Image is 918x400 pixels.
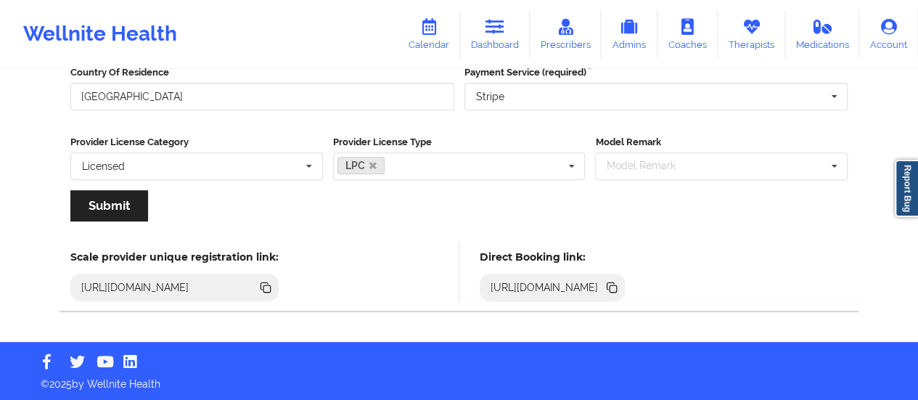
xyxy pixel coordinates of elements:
a: Report Bug [895,160,918,217]
div: [URL][DOMAIN_NAME] [485,280,605,295]
div: Model Remark [602,158,696,174]
div: Licensed [82,161,125,171]
label: Model Remark [595,135,848,150]
a: Therapists [718,10,785,58]
a: LPC [337,157,385,174]
div: Stripe [476,91,504,102]
a: Dashboard [460,10,530,58]
p: © 2025 by Wellnite Health [30,367,888,391]
h5: Scale provider unique registration link: [70,250,279,264]
a: Prescribers [530,10,602,58]
h5: Direct Booking link: [480,250,626,264]
label: Payment Service (required) [464,65,848,80]
div: [URL][DOMAIN_NAME] [75,280,195,295]
a: Calendar [398,10,460,58]
a: Coaches [657,10,718,58]
a: Account [859,10,918,58]
a: Medications [785,10,860,58]
label: Provider License Type [333,135,586,150]
label: Country Of Residence [70,65,454,80]
button: Submit [70,190,148,221]
label: Provider License Category [70,135,323,150]
a: Admins [601,10,657,58]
